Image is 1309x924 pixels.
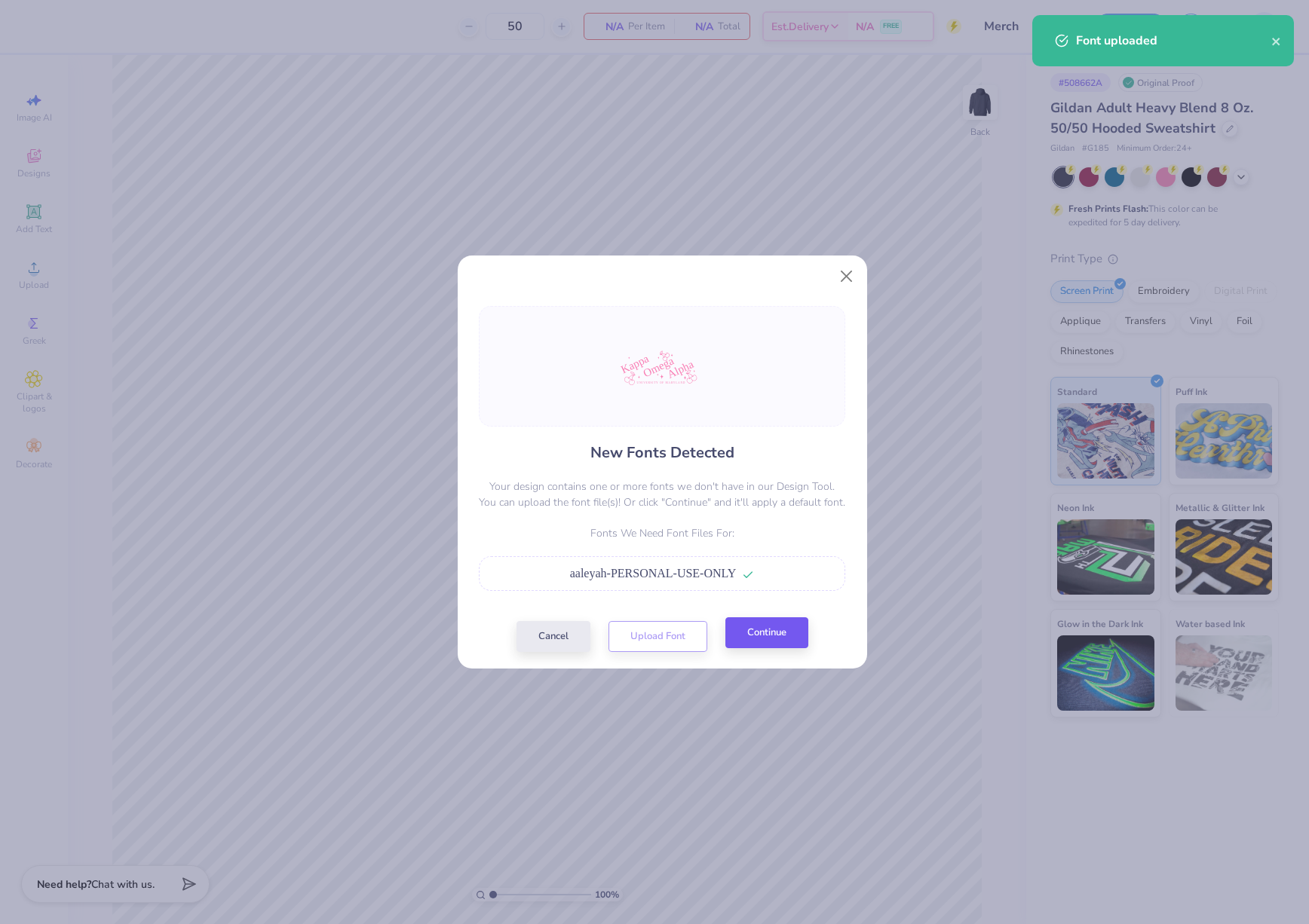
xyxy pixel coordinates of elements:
[1076,32,1271,50] div: Font uploaded
[590,442,734,464] h4: New Fonts Detected
[517,621,590,652] button: Cancel
[479,525,845,541] p: Fonts We Need Font Files For:
[570,567,737,580] span: aaleyah-PERSONAL-USE-ONLY
[725,617,808,648] button: Continue
[832,262,860,290] button: Close
[1271,32,1282,50] button: close
[479,479,845,510] p: Your design contains one or more fonts we don't have in our Design Tool. You can upload the font ...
